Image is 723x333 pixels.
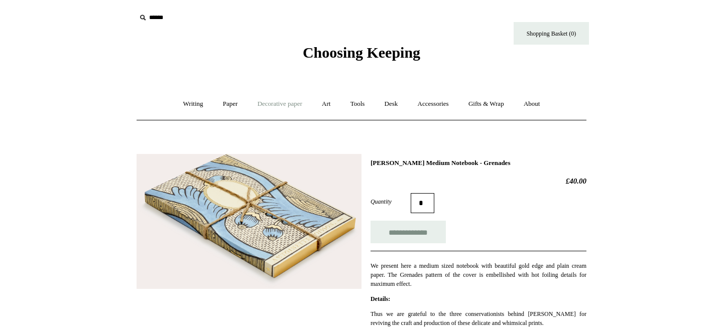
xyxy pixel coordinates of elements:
[303,52,420,59] a: Choosing Keeping
[341,91,374,117] a: Tools
[514,22,589,45] a: Shopping Basket (0)
[409,91,458,117] a: Accessories
[371,177,586,186] h2: £40.00
[371,295,390,302] strong: Details:
[371,261,586,288] p: We present here a medium sized notebook with beautiful gold edge and plain cream paper. The Grena...
[174,91,212,117] a: Writing
[371,159,586,167] h1: [PERSON_NAME] Medium Notebook - Grenades
[376,91,407,117] a: Desk
[214,91,247,117] a: Paper
[303,44,420,61] span: Choosing Keeping
[371,197,411,206] label: Quantity
[313,91,339,117] a: Art
[515,91,549,117] a: About
[371,309,586,327] p: Thus we are grateful to the three conservationists behind [PERSON_NAME] for reviving the craft an...
[249,91,311,117] a: Decorative paper
[137,154,361,289] img: Antoinette Poisson Medium Notebook - Grenades
[459,91,513,117] a: Gifts & Wrap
